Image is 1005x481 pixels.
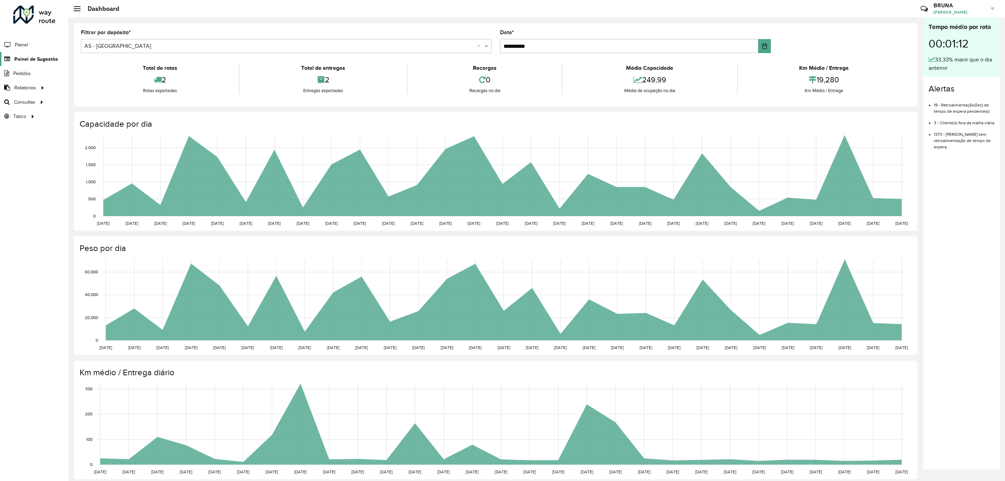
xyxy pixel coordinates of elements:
[583,345,595,350] text: [DATE]
[781,221,794,225] text: [DATE]
[297,221,309,225] text: [DATE]
[724,469,736,474] text: [DATE]
[934,114,994,126] li: 3 - Cliente(s) fora da malha viária
[128,345,141,350] text: [DATE]
[266,469,278,474] text: [DATE]
[810,345,822,350] text: [DATE]
[94,469,106,474] text: [DATE]
[382,221,395,225] text: [DATE]
[86,437,92,442] text: 100
[323,469,335,474] text: [DATE]
[495,469,507,474] text: [DATE]
[725,345,737,350] text: [DATE]
[294,469,307,474] text: [DATE]
[496,221,509,225] text: [DATE]
[934,126,994,150] li: 1373 - [PERSON_NAME] sem retroalimentação de tempo de espera
[85,387,92,391] text: 300
[99,345,112,350] text: [DATE]
[695,469,708,474] text: [DATE]
[781,469,794,474] text: [DATE]
[526,345,538,350] text: [DATE]
[753,221,765,225] text: [DATE]
[739,72,909,87] div: 19,280
[895,469,908,474] text: [DATE]
[270,345,283,350] text: [DATE]
[183,221,195,225] text: [DATE]
[180,469,192,474] text: [DATE]
[154,221,167,225] text: [DATE]
[609,469,622,474] text: [DATE]
[564,87,735,94] div: Média de ocupação no dia
[611,345,624,350] text: [DATE]
[553,221,566,225] text: [DATE]
[83,87,237,94] div: Rotas exportadas
[929,22,994,32] div: Tempo médio por rota
[353,221,366,225] text: [DATE]
[753,345,766,350] text: [DATE]
[667,221,680,225] text: [DATE]
[895,345,908,350] text: [DATE]
[934,97,994,114] li: 19 - Retroalimentação(ões) de tempo de espera pendente(s)
[268,221,281,225] text: [DATE]
[14,84,36,91] span: Relatórios
[696,221,708,225] text: [DATE]
[933,9,986,15] span: [PERSON_NAME]
[97,221,110,225] text: [DATE]
[839,345,851,350] text: [DATE]
[85,412,92,416] text: 200
[327,345,340,350] text: [DATE]
[895,221,908,225] text: [DATE]
[185,345,198,350] text: [DATE]
[500,28,514,37] label: Data
[86,179,96,184] text: 1,000
[409,72,560,87] div: 0
[240,221,252,225] text: [DATE]
[80,368,910,378] h4: Km médio / Entrega diário
[83,72,237,87] div: 2
[640,345,652,350] text: [DATE]
[838,469,851,474] text: [DATE]
[211,221,224,225] text: [DATE]
[439,221,452,225] text: [DATE]
[241,87,405,94] div: Entregas exportadas
[466,469,478,474] text: [DATE]
[298,345,311,350] text: [DATE]
[498,345,510,350] text: [DATE]
[564,72,735,87] div: 249,99
[477,42,483,50] span: Clear all
[525,221,537,225] text: [DATE]
[90,462,92,467] text: 0
[355,345,368,350] text: [DATE]
[14,55,58,63] span: Painel de Sugestão
[241,72,405,87] div: 2
[81,28,131,37] label: Filtrar por depósito
[13,113,26,120] span: Tático
[564,64,735,72] div: Média Capacidade
[638,469,650,474] text: [DATE]
[437,469,450,474] text: [DATE]
[552,469,565,474] text: [DATE]
[667,469,679,474] text: [DATE]
[810,469,822,474] text: [DATE]
[384,345,396,350] text: [DATE]
[156,345,169,350] text: [DATE]
[929,32,994,55] div: 00:01:12
[409,64,560,72] div: Recargas
[409,469,421,474] text: [DATE]
[85,315,98,320] text: 20,000
[409,87,560,94] div: Recargas no dia
[93,214,96,218] text: 0
[782,345,794,350] text: [DATE]
[15,41,28,49] span: Painel
[351,469,364,474] text: [DATE]
[523,469,536,474] text: [DATE]
[213,345,226,350] text: [DATE]
[411,221,423,225] text: [DATE]
[126,221,138,225] text: [DATE]
[752,469,765,474] text: [DATE]
[85,146,96,150] text: 2,000
[739,64,909,72] div: Km Médio / Entrega
[412,345,425,350] text: [DATE]
[810,221,822,225] text: [DATE]
[85,293,98,297] text: 40,000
